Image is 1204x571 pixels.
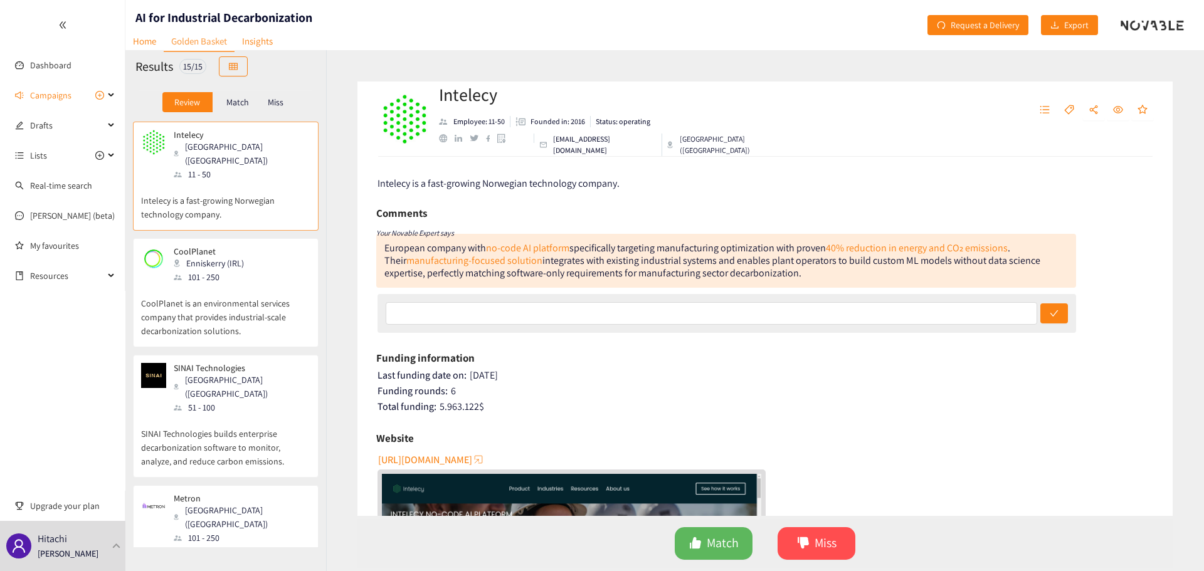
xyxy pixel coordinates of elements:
[591,116,650,127] li: Status
[30,113,104,138] span: Drafts
[141,246,166,271] img: Snapshot of the company's website
[439,134,455,142] a: website
[174,140,309,167] div: [GEOGRAPHIC_DATA] ([GEOGRAPHIC_DATA])
[1041,15,1098,35] button: downloadExport
[453,116,505,127] p: Employee: 11-50
[226,97,249,107] p: Match
[378,452,472,468] span: [URL][DOMAIN_NAME]
[376,429,414,448] h6: Website
[174,503,309,531] div: [GEOGRAPHIC_DATA] ([GEOGRAPHIC_DATA])
[95,151,104,160] span: plus-circle
[30,60,71,71] a: Dashboard
[1141,511,1204,571] div: チャットウィジェット
[1089,105,1099,116] span: share-alt
[174,246,244,256] p: CoolPlanet
[135,9,312,26] h1: AI for Industrial Decarbonization
[455,135,470,142] a: linkedin
[1050,309,1059,319] span: check
[179,59,206,74] div: 15 / 15
[510,116,591,127] li: Founded in year
[11,538,26,553] span: user
[379,94,430,144] img: Company Logo
[38,531,67,547] p: Hitachi
[667,134,807,156] div: [GEOGRAPHIC_DATA] ([GEOGRAPHIC_DATA])
[15,151,24,160] span: unordered-list
[378,177,620,190] span: Intelecy is a fast-growing Norwegian technology company.
[174,373,309,401] div: [GEOGRAPHIC_DATA] ([GEOGRAPHIC_DATA])
[174,493,302,503] p: Metron
[174,167,309,181] div: 11 - 50
[15,271,24,280] span: book
[38,547,98,560] p: [PERSON_NAME]
[229,62,238,72] span: table
[815,533,837,553] span: Miss
[141,181,310,221] p: Intelecy is a fast-growing Norwegian technology company.
[376,204,427,223] h6: Comments
[378,400,436,413] span: Total funding:
[1033,100,1056,120] button: unordered-list
[141,414,310,468] p: SINAI Technologies builds enterprise decarbonization software to monitor, analyze, and reduce car...
[174,401,309,414] div: 51 - 100
[486,135,498,142] a: facebook
[174,130,302,140] p: Intelecy
[470,135,485,141] a: twitter
[689,537,702,551] span: like
[1040,303,1068,323] button: check
[1040,105,1050,116] span: unordered-list
[1082,100,1105,120] button: share-alt
[1064,18,1089,32] span: Export
[937,21,946,31] span: redo
[30,233,115,258] a: My favourites
[58,21,67,29] span: double-left
[30,180,92,191] a: Real-time search
[378,385,1154,397] div: 6
[553,134,657,156] p: [EMAIL_ADDRESS][DOMAIN_NAME]
[439,116,510,127] li: Employees
[174,97,200,107] p: Review
[951,18,1019,32] span: Request a Delivery
[927,15,1028,35] button: redoRequest a Delivery
[1064,105,1074,116] span: tag
[675,527,752,560] button: likeMatch
[439,82,807,107] h2: Intelecy
[378,401,1154,413] div: 5.963.122 $
[1131,100,1154,120] button: star
[235,31,280,51] a: Insights
[378,369,1154,382] div: [DATE]
[384,241,1040,280] div: European company with specifically targeting manufacturing optimization with proven . Their integ...
[707,533,739,553] span: Match
[141,284,310,338] p: CoolPlanet is an environmental services company that provides industrial-scale decarbonization so...
[797,537,810,551] span: dislike
[174,270,251,284] div: 101 - 250
[30,143,47,168] span: Lists
[268,97,283,107] p: Miss
[30,83,71,108] span: Campaigns
[15,501,24,510] span: trophy
[141,130,166,155] img: Snapshot of the company's website
[30,210,115,221] a: [PERSON_NAME] (beta)
[497,134,513,143] a: google maps
[174,531,309,545] div: 101 - 250
[219,56,248,76] button: table
[531,116,585,127] p: Founded in: 2016
[486,241,569,254] a: no-code AI platform
[174,256,251,270] div: Enniskerry (IRL)
[596,116,650,127] p: Status: operating
[15,91,24,100] span: sound
[30,493,115,518] span: Upgrade your plan
[135,58,173,75] h2: Results
[1113,105,1123,116] span: eye
[513,134,529,142] a: crunchbase
[30,263,104,288] span: Resources
[378,449,485,469] button: [URL][DOMAIN_NAME]
[95,91,104,100] span: plus-circle
[826,241,1008,254] a: 40% reduction in energy and CO₂ emissions
[406,254,542,267] a: manufacturing-focused solution
[378,369,467,382] span: Last funding date on:
[1141,511,1204,571] iframe: Chat Widget
[1050,21,1059,31] span: download
[1107,100,1129,120] button: eye
[376,348,475,367] h6: Funding information
[141,493,166,518] img: Snapshot of the company's website
[174,363,302,373] p: SINAI Technologies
